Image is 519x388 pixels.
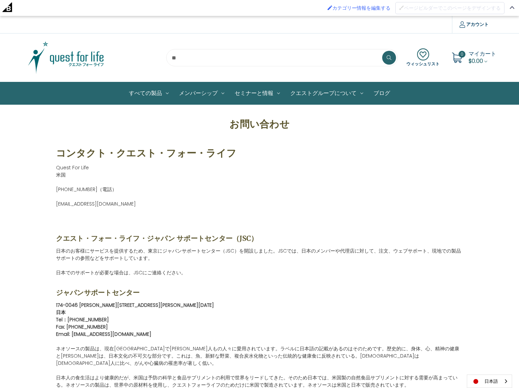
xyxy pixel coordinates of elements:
p: [PHONE_NUMBER]（電話） [56,186,463,193]
span: マイカート [469,50,496,58]
a: カテゴリー編集にブラシを有効化 カテゴリー情報を編集する [324,2,394,14]
a: All Products [124,82,174,104]
a: ブログ [368,82,395,104]
a: セミナーと情報 [229,82,285,104]
h1: コンタクト・クエスト・フォー・ライフ [56,146,463,160]
span: $0.00 [469,57,483,65]
img: クエスト・グループ [23,40,109,75]
p: 日本でのサポートが必要な場合は、JSCにご連絡ください。 [56,269,463,276]
strong: ジャパンサポートセンター [56,288,140,297]
a: 日本語 [467,375,512,388]
div: Language [467,375,512,388]
h4: クエスト・フォー・ライフ・ジャパン サポートセンター（JSC） [56,233,463,244]
p: 日本のお客様にサービスを提供するため、東京にジャパンサポートセンター（JSC）を開設しました。JSCでは、日本のメンバーや代理店に対して、注文、ウェブサポート、現地での製品サポートの参照などをサ... [56,247,463,262]
span: カテゴリー情報を編集する [332,5,390,11]
h1: お問い合わせ [45,117,474,131]
img: ページビルダーでこのページをデザインするブラシを無効にする [399,5,404,10]
aside: Language selected: 日本語 [467,375,512,388]
a: メンバーシップ [174,82,229,104]
a: クエストグループについて [285,82,368,104]
img: カテゴリー編集にブラシを有効化 [328,5,332,10]
span: ページビルダーでこのページをデザインする [404,5,501,11]
span: 0 [459,51,465,58]
a: アカウント [452,16,496,33]
img: アドミンバーを閉じる [510,6,515,9]
a: Cart with 0 items [469,50,496,65]
strong: 174-0046 [PERSON_NAME][STREET_ADDRESS][PERSON_NAME][DATE] 日本 Tel：[PHONE_NUMBER] Fax: [PHONE_NUMBE... [56,302,214,338]
p: [EMAIL_ADDRESS][DOMAIN_NAME] [56,200,463,208]
p: Quest For Life 米国 [56,164,463,179]
a: ウィッシュリスト [406,48,440,67]
p: ネオソースの製品は、現在[GEOGRAPHIC_DATA]で[PERSON_NAME]人もの人々に愛用されています。ラベルに日本語の記載があるのはそのためです。歴史的に、身体、心、精神の健康と[... [56,345,463,367]
button: ページビルダーでこのページをデザインするブラシを無効にする ページビルダーでこのページをデザインする [395,2,504,14]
